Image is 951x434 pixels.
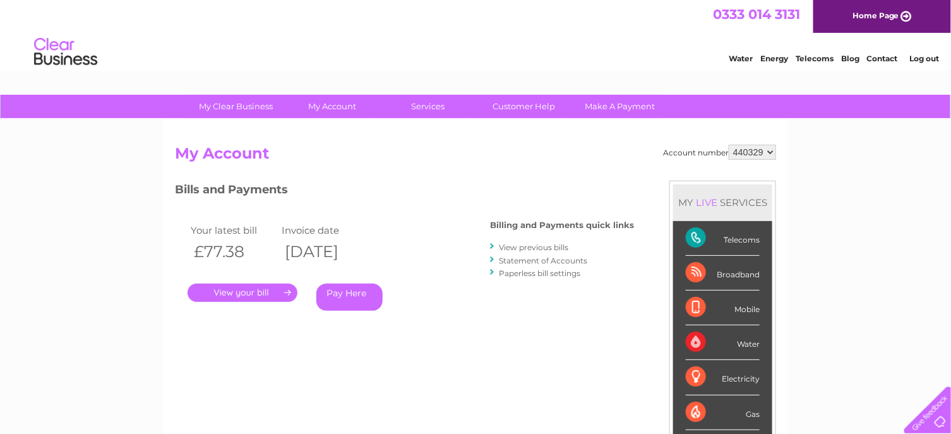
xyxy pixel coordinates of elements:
a: My Clear Business [184,95,289,118]
h2: My Account [175,145,776,169]
a: Paperless bill settings [499,268,580,278]
th: [DATE] [278,239,369,265]
a: . [188,284,297,302]
a: View previous bills [499,243,568,252]
td: Your latest bill [188,222,278,239]
div: Electricity [686,360,760,395]
td: Invoice date [278,222,369,239]
div: Mobile [686,291,760,325]
div: MY SERVICES [673,184,772,220]
a: Statement of Accounts [499,256,587,265]
a: My Account [280,95,385,118]
a: Make A Payment [568,95,673,118]
a: Telecoms [796,54,834,63]
a: Water [729,54,753,63]
div: Broadband [686,256,760,291]
div: Clear Business is a trading name of Verastar Limited (registered in [GEOGRAPHIC_DATA] No. 3667643... [178,7,775,61]
h4: Billing and Payments quick links [490,220,634,230]
a: Contact [867,54,898,63]
a: Customer Help [472,95,577,118]
a: 0333 014 3131 [713,6,800,22]
a: Log out [909,54,939,63]
a: Services [376,95,481,118]
th: £77.38 [188,239,278,265]
div: Account number [663,145,776,160]
div: Telecoms [686,221,760,256]
a: Energy [760,54,788,63]
img: logo.png [33,33,98,71]
div: Gas [686,395,760,430]
a: Pay Here [316,284,383,311]
div: LIVE [693,196,720,208]
a: Blog [841,54,859,63]
div: Water [686,325,760,360]
h3: Bills and Payments [175,181,634,203]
